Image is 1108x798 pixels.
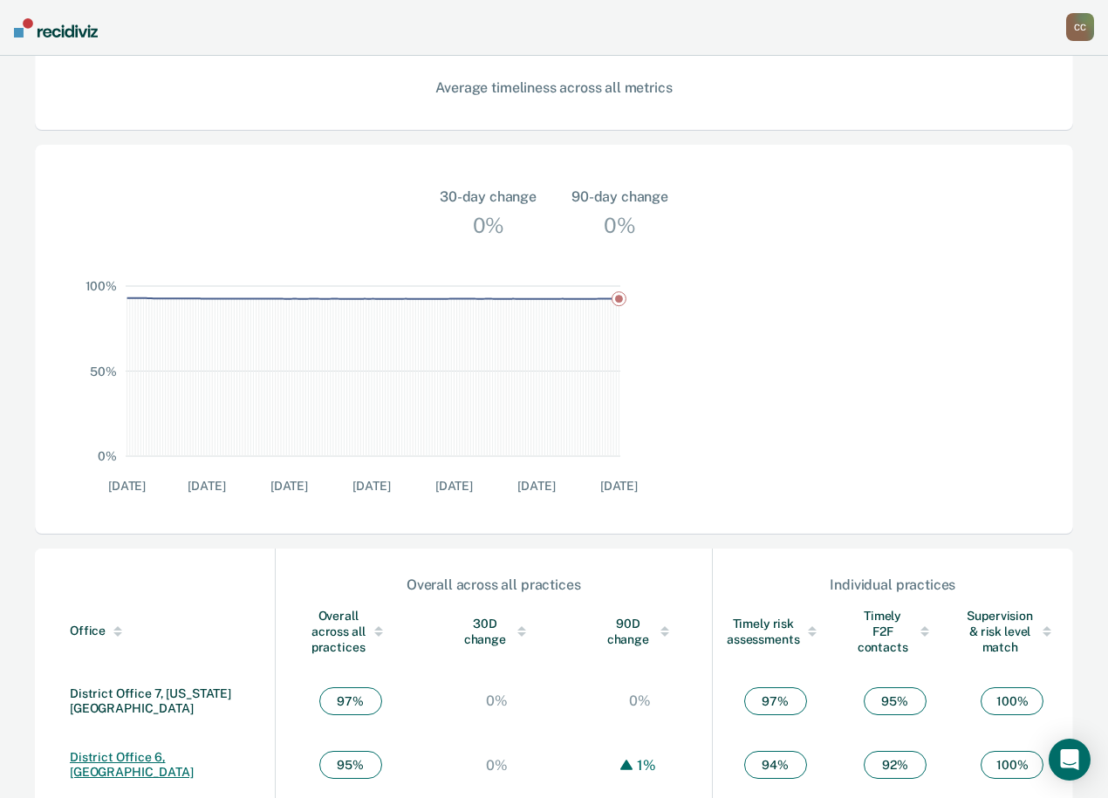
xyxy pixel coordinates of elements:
[633,757,660,774] div: 1%
[188,479,225,493] text: [DATE]
[14,18,98,38] img: Recidiviz
[352,479,390,493] text: [DATE]
[714,576,1072,593] div: Individual practices
[604,616,677,647] div: 90D change
[744,687,807,715] span: 97 %
[35,594,276,669] th: Toggle SortBy
[482,757,512,774] div: 0%
[461,616,534,647] div: 30D change
[108,479,146,493] text: [DATE]
[70,686,231,715] a: District Office 7, [US_STATE][GEOGRAPHIC_DATA]
[70,624,268,638] div: Office
[569,594,713,669] th: Toggle SortBy
[571,187,668,208] div: 90-day change
[981,687,1043,715] span: 100 %
[319,751,382,779] span: 95 %
[864,687,927,715] span: 95 %
[1049,739,1091,781] div: Open Intercom Messenger
[599,208,639,242] div: 0%
[469,208,509,242] div: 0%
[435,479,473,493] text: [DATE]
[440,187,537,208] div: 30-day change
[864,751,927,779] span: 92 %
[744,751,807,779] span: 94 %
[1066,13,1094,41] div: C C
[625,692,655,709] div: 0%
[70,750,194,779] a: District Office 6, [GEOGRAPHIC_DATA]
[600,479,638,493] text: [DATE]
[105,79,1003,96] div: Average timeliness across all metrics
[951,594,1073,669] th: Toggle SortBy
[838,594,952,669] th: Toggle SortBy
[311,608,391,655] div: Overall across all practices
[276,594,426,669] th: Toggle SortBy
[517,479,555,493] text: [DATE]
[727,616,824,647] div: Timely risk assessments
[319,687,382,715] span: 97 %
[1066,13,1094,41] button: CC
[965,608,1059,655] div: Supervision & risk level match
[270,479,308,493] text: [DATE]
[482,692,512,709] div: 0%
[713,594,838,669] th: Toggle SortBy
[852,608,938,655] div: Timely F2F contacts
[981,751,1043,779] span: 100 %
[277,576,711,593] div: Overall across all practices
[426,594,569,669] th: Toggle SortBy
